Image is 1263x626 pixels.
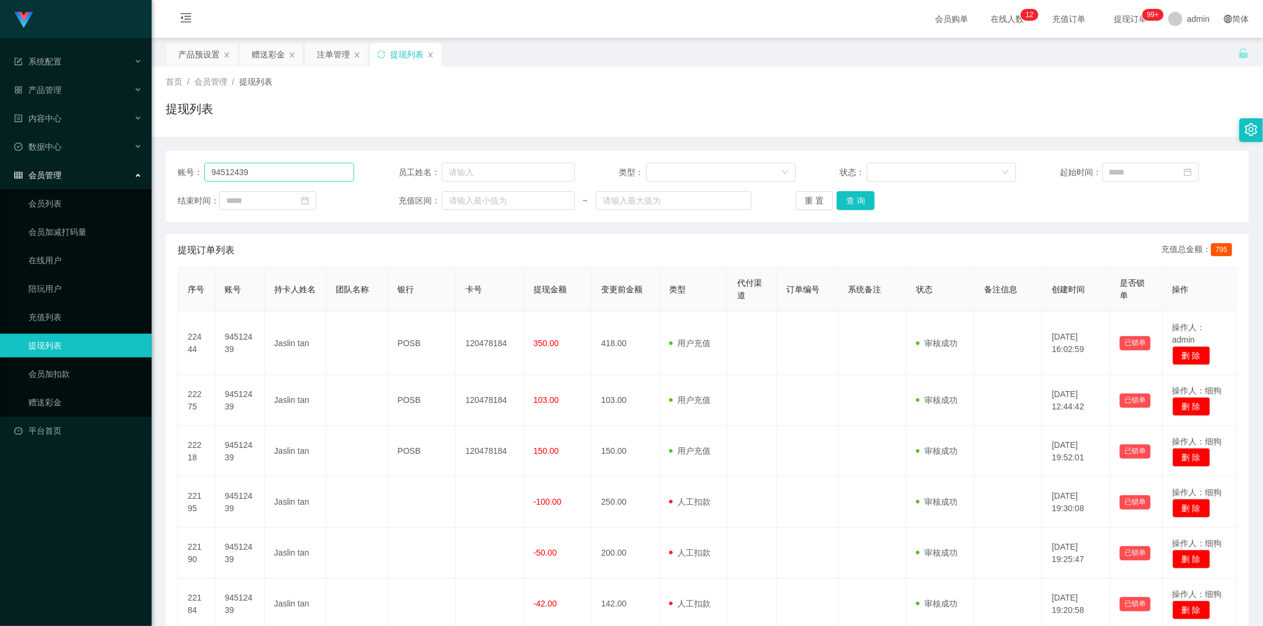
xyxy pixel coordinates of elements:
i: 图标: table [14,171,23,179]
button: 删 除 [1172,346,1210,365]
span: 数据中心 [14,142,62,151]
span: 代付渠道 [737,278,762,300]
i: 图标: global [1224,15,1232,23]
span: 操作人：admin [1172,322,1206,344]
button: 删 除 [1172,448,1210,467]
sup: 12 [1021,9,1038,21]
span: -50.00 [534,548,557,557]
span: 人工扣款 [669,548,711,557]
i: 图标: form [14,57,23,66]
i: 图标: appstore-o [14,86,23,94]
span: 结束时间： [178,195,219,207]
td: [DATE] 19:25:47 [1042,528,1110,579]
i: 图标: close [427,51,434,59]
td: [DATE] 12:44:42 [1042,375,1110,426]
span: 系统配置 [14,57,62,66]
span: 操作人：细狗 [1172,589,1222,599]
i: 图标: menu-fold [166,1,206,38]
span: 状态 [916,285,933,294]
i: 图标: unlock [1238,48,1249,59]
span: 795 [1211,243,1232,256]
span: 状态： [840,166,867,179]
span: 审核成功 [916,395,957,405]
span: 账号： [178,166,204,179]
a: 陪玩用户 [28,277,142,301]
td: [DATE] 19:52:01 [1042,426,1110,477]
td: Jaslin tan [265,375,326,426]
td: 94512439 [216,426,265,477]
span: 员工姓名： [398,166,442,179]
span: 103.00 [534,395,559,405]
td: Jaslin tan [265,312,326,375]
span: 系统备注 [848,285,881,294]
div: 注单管理 [317,43,350,66]
span: 操作人：细狗 [1172,538,1222,548]
span: 产品管理 [14,85,62,95]
button: 查 询 [837,191,875,210]
td: [DATE] 19:30:08 [1042,477,1110,528]
button: 已锁单 [1120,597,1150,611]
span: 类型： [619,166,646,179]
button: 已锁单 [1120,336,1150,350]
span: 内容中心 [14,114,62,123]
td: 94512439 [216,375,265,426]
td: Jaslin tan [265,528,326,579]
td: 22444 [178,312,216,375]
span: / [232,77,234,86]
span: 人工扣款 [669,497,711,506]
span: 用户充值 [669,338,711,348]
span: 变更前金额 [601,285,642,294]
td: 22218 [178,426,216,477]
span: 团队名称 [336,285,369,294]
img: logo.9652507e.png [14,12,33,28]
input: 请输入 [204,163,354,182]
i: 图标: close [288,51,295,59]
div: 产品预设置 [178,43,220,66]
span: 提现金额 [534,285,567,294]
i: 图标: check-circle-o [14,143,23,151]
td: 22190 [178,528,216,579]
i: 图标: calendar [301,196,309,205]
span: 是否锁单 [1120,278,1145,300]
button: 删 除 [1172,397,1210,416]
button: 已锁单 [1120,444,1150,459]
span: 首页 [166,77,182,86]
a: 提现列表 [28,334,142,357]
span: 操作人：细狗 [1172,437,1222,446]
button: 删 除 [1172,601,1210,619]
span: 序号 [188,285,204,294]
span: 提现订单 [1108,15,1153,23]
input: 请输入最大值为 [596,191,751,210]
td: Jaslin tan [265,477,326,528]
span: 操作 [1172,285,1189,294]
span: 审核成功 [916,338,957,348]
a: 会员加扣款 [28,362,142,386]
div: 赠送彩金 [252,43,285,66]
span: 提现订单列表 [178,243,234,257]
i: 图标: sync [377,50,385,59]
span: 审核成功 [916,599,957,608]
td: Jaslin tan [265,426,326,477]
td: 94512439 [216,528,265,579]
span: -42.00 [534,599,557,608]
a: 会员列表 [28,192,142,215]
h1: 提现列表 [166,100,213,118]
i: 图标: profile [14,114,23,122]
button: 已锁单 [1120,393,1150,408]
td: 94512439 [216,477,265,528]
a: 会员加减打码量 [28,220,142,244]
span: 在线人数 [985,15,1030,23]
i: 图标: setting [1245,123,1258,136]
td: POSB [388,375,456,426]
span: 人工扣款 [669,599,711,608]
span: 会员管理 [14,170,62,180]
span: 卡号 [465,285,482,294]
button: 删 除 [1172,550,1210,569]
span: 提现列表 [239,77,272,86]
span: 用户充值 [669,395,711,405]
a: 赠送彩金 [28,391,142,414]
span: 起始时间： [1060,166,1102,179]
span: 操作人：细狗 [1172,488,1222,497]
span: 审核成功 [916,446,957,456]
a: 图标: dashboard平台首页 [14,419,142,443]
